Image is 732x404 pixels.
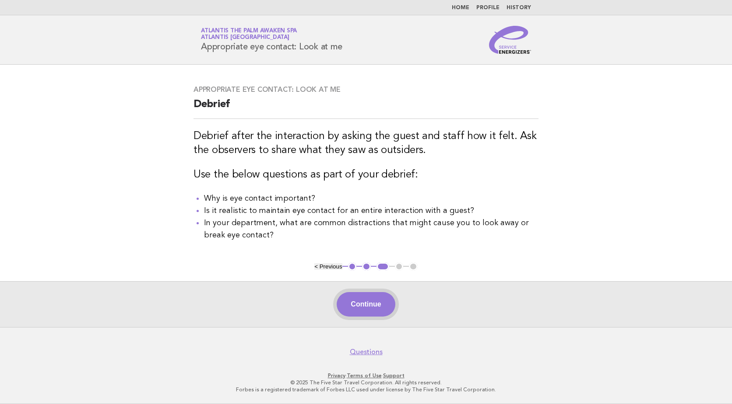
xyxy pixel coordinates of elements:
[194,129,538,157] h3: Debrief after the interaction by asking the guest and staff how it felt. Ask the observers to sha...
[328,373,345,379] a: Privacy
[204,217,538,241] h4: In your department, what are common distractions that might cause you to look away or break eye c...
[337,292,395,317] button: Continue
[383,373,405,379] a: Support
[476,5,500,10] a: Profile
[348,262,357,271] button: 1
[362,262,371,271] button: 2
[201,35,289,41] span: Atlantis [GEOGRAPHIC_DATA]
[377,262,389,271] button: 3
[452,5,469,10] a: Home
[204,192,538,205] li: Why is eye contact important?
[489,26,531,54] img: Service Energizers
[204,205,538,217] li: Is it realistic to maintain eye contact for an entire interaction with a guest?
[194,85,538,94] h3: Appropriate eye contact: Look at me
[201,28,342,51] h1: Appropriate eye contact: Look at me
[350,348,383,356] a: Questions
[98,386,634,393] p: Forbes is a registered trademark of Forbes LLC used under license by The Five Star Travel Corpora...
[507,5,531,10] a: History
[194,98,538,119] h2: Debrief
[98,372,634,379] p: · ·
[314,263,342,270] button: < Previous
[347,373,382,379] a: Terms of Use
[98,379,634,386] p: © 2025 The Five Star Travel Corporation. All rights reserved.
[201,28,297,40] a: Atlantis The Palm Awaken SpaAtlantis [GEOGRAPHIC_DATA]
[194,168,538,182] h3: Use the below questions as part of your debrief:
